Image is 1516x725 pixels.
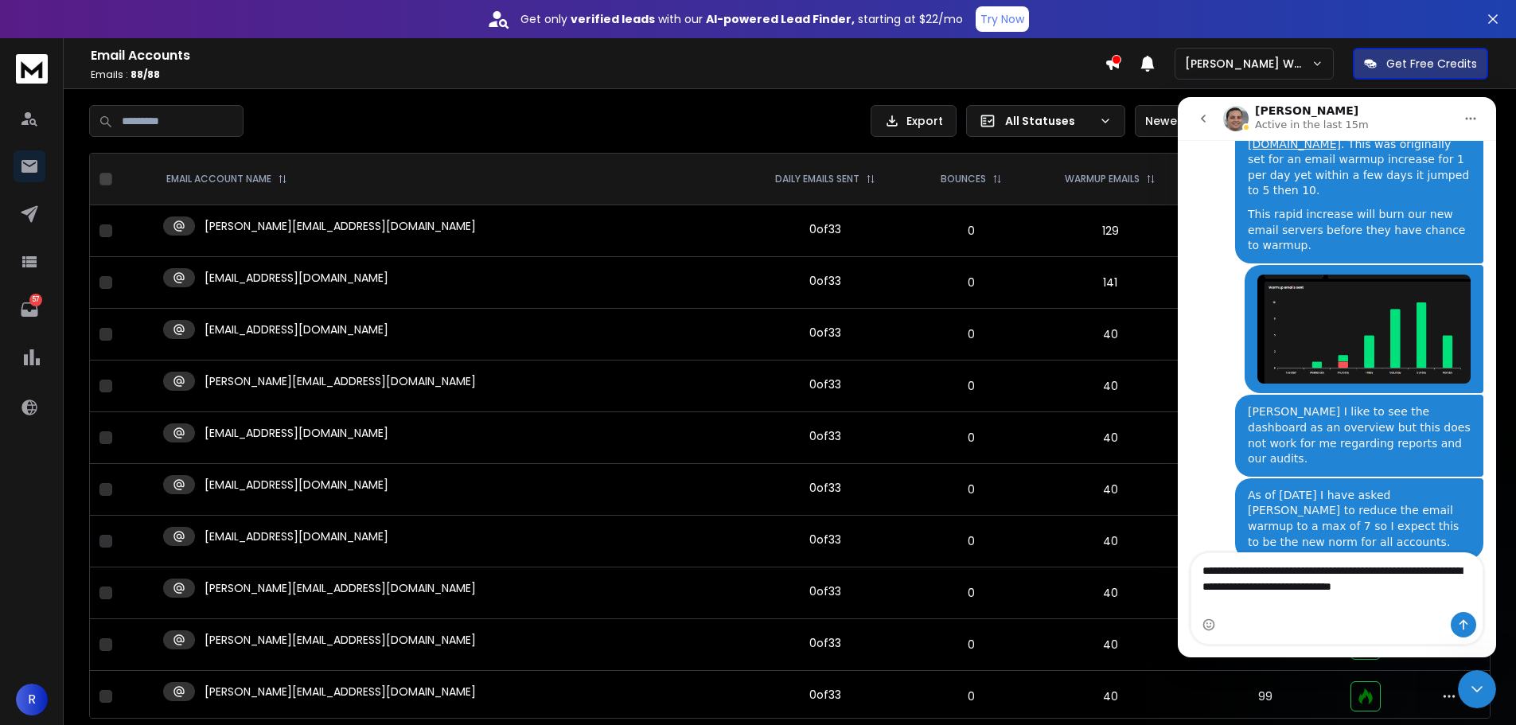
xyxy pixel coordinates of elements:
[57,298,306,379] div: [PERSON_NAME] I like to see the dashboard as an overview but this does not work for me regarding ...
[14,294,45,325] a: 57
[205,425,388,441] p: [EMAIL_ADDRESS][DOMAIN_NAME]
[809,273,841,289] div: 0 of 33
[1031,567,1191,619] td: 40
[16,684,48,715] button: R
[1031,361,1191,412] td: 40
[205,373,476,389] p: [PERSON_NAME][EMAIL_ADDRESS][DOMAIN_NAME]
[1031,619,1191,671] td: 40
[13,168,306,298] div: Robert says…
[205,528,388,544] p: [EMAIL_ADDRESS][DOMAIN_NAME]
[921,533,1021,549] p: 0
[921,481,1021,497] p: 0
[1178,97,1496,657] iframe: Intercom live chat
[1005,113,1093,129] p: All Statuses
[205,477,388,493] p: [EMAIL_ADDRESS][DOMAIN_NAME]
[57,381,306,462] div: As of [DATE] I have asked [PERSON_NAME] to reduce the email warmup to a max of 7 so I expect this...
[809,532,841,548] div: 0 of 33
[205,270,388,286] p: [EMAIL_ADDRESS][DOMAIN_NAME]
[13,298,306,380] div: Robert says…
[520,11,963,27] p: Get only with our starting at $22/mo
[131,68,160,81] span: 88 / 88
[1031,309,1191,361] td: 40
[976,6,1029,32] button: Try Now
[273,515,298,540] button: Send a message…
[205,218,476,234] p: [PERSON_NAME][EMAIL_ADDRESS][DOMAIN_NAME]
[205,684,476,700] p: [PERSON_NAME][EMAIL_ADDRESS][DOMAIN_NAME]
[809,221,841,237] div: 0 of 33
[809,583,841,599] div: 0 of 33
[809,635,841,651] div: 0 of 33
[921,688,1021,704] p: 0
[70,391,293,453] div: As of [DATE] I have asked [PERSON_NAME] to reduce the email warmup to a max of 7 so I expect this...
[809,376,841,392] div: 0 of 33
[14,456,305,499] textarea: Message…
[980,11,1024,27] p: Try Now
[921,275,1021,290] p: 0
[1031,412,1191,464] td: 40
[70,25,216,53] a: [EMAIL_ADDRESS][DOMAIN_NAME]
[809,480,841,496] div: 0 of 33
[809,428,841,444] div: 0 of 33
[70,110,293,157] div: This rapid increase will burn our new email servers before they have chance to warmup.
[1065,173,1140,185] p: WARMUP EMAILS
[25,521,37,534] button: Emoji picker
[921,378,1021,394] p: 0
[1190,671,1341,723] td: 99
[809,687,841,703] div: 0 of 33
[1031,516,1191,567] td: 40
[1386,56,1477,72] p: Get Free Credits
[1185,56,1311,72] p: [PERSON_NAME] Workspace
[205,580,476,596] p: [PERSON_NAME][EMAIL_ADDRESS][DOMAIN_NAME]
[921,223,1021,239] p: 0
[16,54,48,84] img: logo
[205,322,388,337] p: [EMAIL_ADDRESS][DOMAIN_NAME]
[921,637,1021,653] p: 0
[921,326,1021,342] p: 0
[29,294,42,306] p: 57
[1031,671,1191,723] td: 40
[1353,48,1488,80] button: Get Free Credits
[91,68,1105,81] p: Emails :
[166,173,287,185] div: EMAIL ACCOUNT NAME
[1031,464,1191,516] td: 40
[809,325,841,341] div: 0 of 33
[706,11,855,27] strong: AI-powered Lead Finder,
[1031,257,1191,309] td: 141
[775,173,859,185] p: DAILY EMAILS SENT
[13,381,306,475] div: Robert says…
[70,307,293,369] div: [PERSON_NAME] I like to see the dashboard as an overview but this does not work for me regarding ...
[921,585,1021,601] p: 0
[1031,205,1191,257] td: 129
[921,430,1021,446] p: 0
[871,105,957,137] button: Export
[1135,105,1238,137] button: Newest
[941,173,986,185] p: BOUNCES
[1458,670,1496,708] iframe: Intercom live chat
[571,11,655,27] strong: verified leads
[205,632,476,648] p: [PERSON_NAME][EMAIL_ADDRESS][DOMAIN_NAME]
[91,46,1105,65] h1: Email Accounts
